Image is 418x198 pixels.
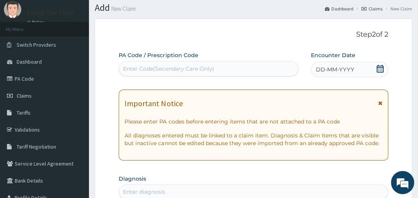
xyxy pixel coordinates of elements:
[95,3,412,13] h1: Add
[17,109,31,116] span: Tariffs
[125,118,382,125] p: Please enter PA codes before entering items that are not attached to a PA code
[383,5,412,12] li: New Claim
[27,9,75,16] p: Lotag Eye Clinic
[14,39,31,58] img: d_794563401_company_1708531726252_794563401
[119,175,146,183] label: Diagnosis
[17,92,32,99] span: Claims
[45,53,107,131] span: We're online!
[27,20,46,25] a: Online
[17,58,42,65] span: Dashboard
[119,30,388,39] p: Step 2 of 2
[123,188,165,196] div: Enter diagnosis
[119,51,198,59] label: PA Code / Prescription Code
[40,43,130,53] div: Chat with us now
[311,51,355,59] label: Encounter Date
[316,66,354,73] span: DD-MM-YYYY
[17,143,56,150] span: Tariff Negotiation
[4,1,21,18] img: User Image
[17,41,56,48] span: Switch Providers
[325,5,353,12] a: Dashboard
[123,65,214,73] div: Enter Code(Secondary Care Only)
[127,4,145,22] div: Minimize live chat window
[125,99,183,108] h1: Important Notice
[362,5,382,12] a: Claims
[110,6,136,12] small: New Claim
[125,132,382,147] p: All diagnoses entered must be linked to a claim item. Diagnosis & Claim Items that are visible bu...
[4,123,147,150] textarea: Type your message and hit 'Enter'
